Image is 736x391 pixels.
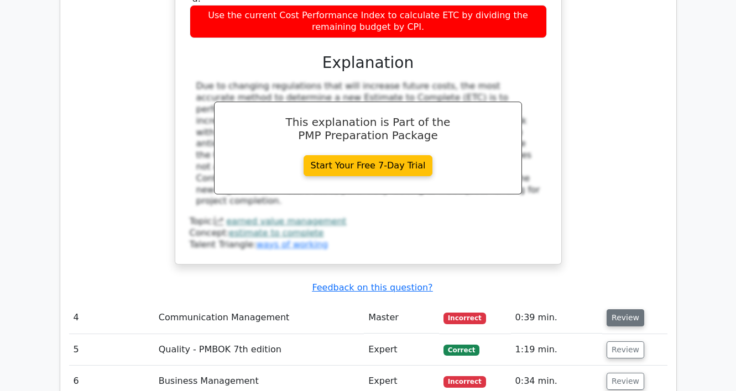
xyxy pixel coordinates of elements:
td: Expert [364,334,439,366]
td: 4 [69,302,154,334]
span: Incorrect [443,376,486,387]
a: earned value management [226,216,346,226]
td: 1:19 min. [511,334,602,366]
td: Master [364,302,439,334]
a: Start Your Free 7-Day Trial [304,155,433,176]
button: Review [607,341,644,358]
div: Due to changing regulations that will increase future costs, the most accurate method to determin... [196,81,540,207]
a: ways of working [256,239,328,250]
span: Incorrect [443,313,486,324]
td: Communication Management [154,302,364,334]
td: 0:39 min. [511,302,602,334]
span: Correct [443,345,479,356]
button: Review [607,309,644,326]
a: estimate to complete [229,228,323,238]
div: Concept: [190,228,547,239]
a: Feedback on this question? [312,282,432,293]
h3: Explanation [196,54,540,72]
td: 5 [69,334,154,366]
div: Topic: [190,216,547,228]
td: Quality - PMBOK 7th edition [154,334,364,366]
button: Review [607,373,644,390]
div: Talent Triangle: [190,216,547,250]
div: Use the current Cost Performance Index to calculate ETC by dividing the remaining budget by CPI. [190,5,547,38]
